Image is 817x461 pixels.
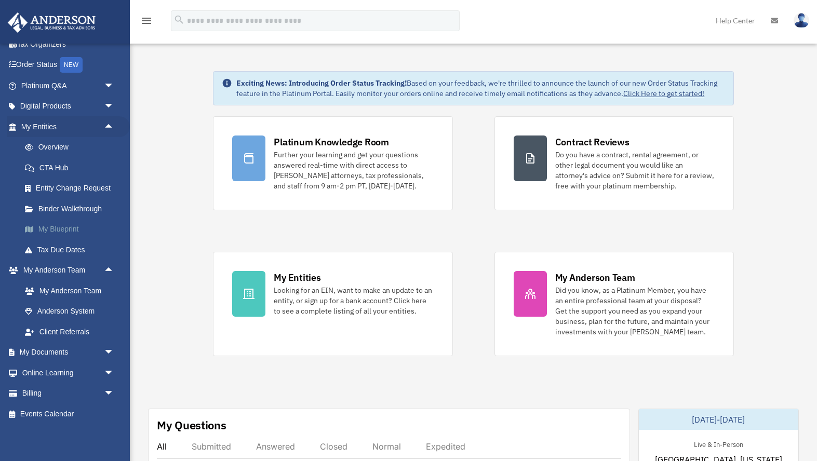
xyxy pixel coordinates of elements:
span: arrow_drop_up [104,260,125,281]
a: My Anderson Team [15,280,130,301]
a: Events Calendar [7,403,130,424]
a: Client Referrals [15,321,130,342]
a: Tax Organizers [7,34,130,55]
i: menu [140,15,153,27]
a: My Documentsarrow_drop_down [7,342,130,363]
a: Binder Walkthrough [15,198,130,219]
i: search [173,14,185,25]
a: CTA Hub [15,157,130,178]
a: My Entitiesarrow_drop_up [7,116,130,137]
a: Anderson System [15,301,130,322]
a: Order StatusNEW [7,55,130,76]
a: Tax Due Dates [15,239,130,260]
img: Anderson Advisors Platinum Portal [5,12,99,33]
span: arrow_drop_down [104,383,125,404]
a: My Blueprint [15,219,130,240]
img: User Pic [794,13,809,28]
div: NEW [60,57,83,73]
a: Online Learningarrow_drop_down [7,362,130,383]
a: menu [140,18,153,27]
a: My Anderson Teamarrow_drop_up [7,260,130,281]
a: Billingarrow_drop_down [7,383,130,404]
span: arrow_drop_down [104,362,125,384]
a: Digital Productsarrow_drop_down [7,96,130,117]
span: arrow_drop_down [104,75,125,97]
a: Platinum Q&Aarrow_drop_down [7,75,130,96]
a: Overview [15,137,130,158]
a: Entity Change Request [15,178,130,199]
span: arrow_drop_up [104,116,125,138]
span: arrow_drop_down [104,342,125,363]
span: arrow_drop_down [104,96,125,117]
